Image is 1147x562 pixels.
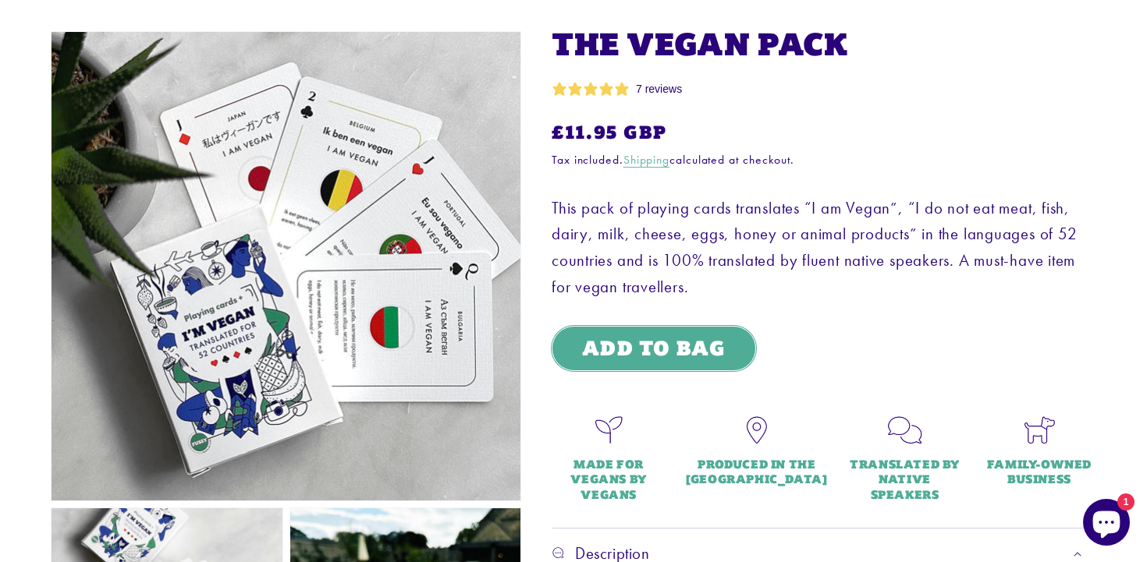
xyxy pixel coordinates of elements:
img: pin.png [737,410,776,449]
button: Add to Bag [552,326,756,372]
div: 7 reviews [636,83,682,95]
span: £11.95 GBP [552,120,667,145]
span: MADE FOR VEGANS BY VEGANS [552,457,666,503]
button: 5 stars, 7 ratings [552,81,682,97]
a: Shipping [623,152,669,168]
img: dog_5e53caa5-9048-4a91-9176-77df1fb3cc7d.png [1020,410,1059,449]
span: TRANSLATED BY NATIVE SPEAKERS [847,457,961,503]
inbox-online-store-chat: Shopify online store chat [1078,499,1135,550]
span: PRODUCED IN THE [GEOGRAPHIC_DATA] [686,457,827,487]
img: speach.png [886,410,925,449]
img: leaf_a5409cda-03ee-4e7a-8342-9faf8d85ac56.png [589,410,628,449]
h1: THE VEGAN PACK [552,23,1096,64]
div: This pack of playing cards translates “I am Vegan”, “I do not eat meat, fish, dairy, milk, cheese... [552,196,1096,300]
div: Tax included. calculated at checkout. [552,151,1096,170]
span: FAMILY-OWNED BUSINESS [982,457,1096,487]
